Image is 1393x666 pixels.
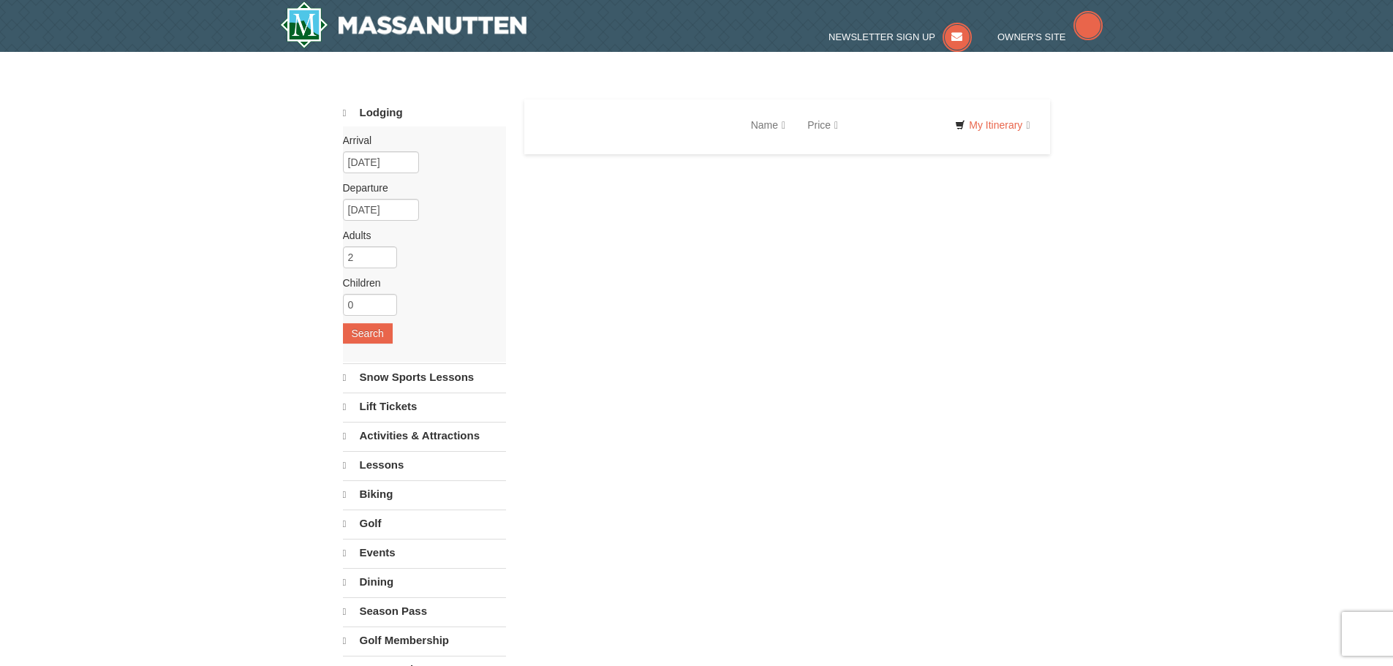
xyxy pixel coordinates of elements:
a: Dining [343,568,506,596]
a: Activities & Attractions [343,422,506,450]
a: Name [740,110,796,140]
a: Biking [343,480,506,508]
a: Price [796,110,849,140]
a: Golf [343,510,506,537]
span: Owner's Site [997,31,1066,42]
a: Events [343,539,506,567]
a: Snow Sports Lessons [343,363,506,391]
a: Lift Tickets [343,393,506,420]
label: Children [343,276,495,290]
label: Departure [343,181,495,195]
a: Newsletter Sign Up [828,31,972,42]
button: Search [343,323,393,344]
img: Massanutten Resort Logo [280,1,527,48]
a: Lodging [343,99,506,126]
a: Massanutten Resort [280,1,527,48]
a: Owner's Site [997,31,1103,42]
label: Arrival [343,133,495,148]
a: My Itinerary [945,114,1039,136]
a: Golf Membership [343,627,506,654]
a: Season Pass [343,597,506,625]
span: Newsletter Sign Up [828,31,935,42]
a: Lessons [343,451,506,479]
label: Adults [343,228,495,243]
